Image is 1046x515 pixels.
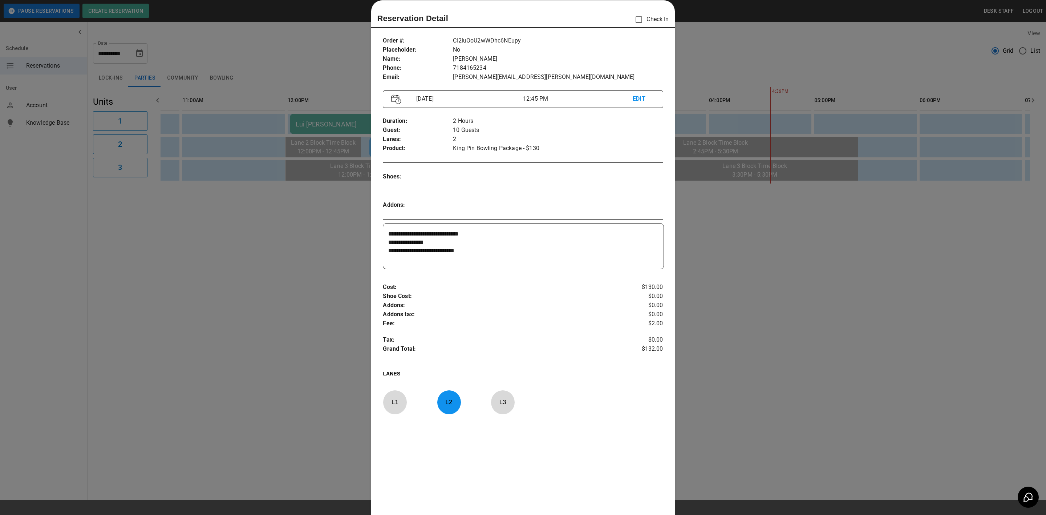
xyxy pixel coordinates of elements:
[616,345,663,355] p: $132.00
[383,144,453,153] p: Product :
[383,370,663,380] p: LANES
[453,144,663,153] p: King Pin Bowling Package - $130
[453,126,663,135] p: 10 Guests
[453,117,663,126] p: 2 Hours
[453,55,663,64] p: [PERSON_NAME]
[383,36,453,45] p: Order # :
[383,310,616,319] p: Addons tax :
[631,12,669,27] p: Check In
[491,394,515,411] p: L 3
[383,394,407,411] p: L 1
[383,201,453,210] p: Addons :
[383,64,453,73] p: Phone :
[437,394,461,411] p: L 2
[383,301,616,310] p: Addons :
[383,117,453,126] p: Duration :
[383,73,453,82] p: Email :
[453,36,663,45] p: Cl2luOoU2wWDhc6NEupy
[616,335,663,345] p: $0.00
[616,283,663,292] p: $130.00
[383,172,453,181] p: Shoes :
[413,94,523,103] p: [DATE]
[377,12,448,24] p: Reservation Detail
[383,319,616,328] p: Fee :
[383,283,616,292] p: Cost :
[391,94,401,104] img: Vector
[383,135,453,144] p: Lanes :
[383,335,616,345] p: Tax :
[383,126,453,135] p: Guest :
[616,292,663,301] p: $0.00
[453,73,663,82] p: [PERSON_NAME][EMAIL_ADDRESS][PERSON_NAME][DOMAIN_NAME]
[453,45,663,55] p: No
[523,94,633,103] p: 12:45 PM
[616,319,663,328] p: $2.00
[616,301,663,310] p: $0.00
[383,45,453,55] p: Placeholder :
[383,55,453,64] p: Name :
[633,94,654,104] p: EDIT
[453,64,663,73] p: 7184165234
[453,135,663,144] p: 2
[383,345,616,355] p: Grand Total :
[616,310,663,319] p: $0.00
[383,292,616,301] p: Shoe Cost :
